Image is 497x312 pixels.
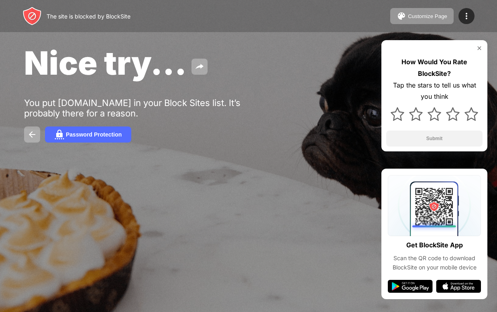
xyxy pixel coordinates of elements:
img: qrcode.svg [388,175,481,236]
button: Password Protection [45,126,131,143]
div: Customize Page [408,13,447,19]
img: share.svg [195,62,204,71]
img: menu-icon.svg [462,11,471,21]
div: You put [DOMAIN_NAME] in your Block Sites list. It’s probably there for a reason. [24,98,272,118]
div: How Would You Rate BlockSite? [386,56,483,80]
img: header-logo.svg [22,6,42,26]
img: star.svg [428,107,441,121]
img: password.svg [55,130,64,139]
img: star.svg [446,107,460,121]
img: pallet.svg [397,11,406,21]
div: The site is blocked by BlockSite [47,13,130,20]
div: Get BlockSite App [406,239,463,251]
button: Customize Page [390,8,454,24]
img: back.svg [27,130,37,139]
img: star.svg [391,107,404,121]
div: Scan the QR code to download BlockSite on your mobile device [388,254,481,272]
img: star.svg [409,107,423,121]
span: Nice try... [24,43,187,82]
button: Submit [386,131,483,147]
img: google-play.svg [388,280,433,293]
div: Password Protection [66,131,122,138]
img: app-store.svg [436,280,481,293]
div: Tap the stars to tell us what you think [386,80,483,103]
img: rate-us-close.svg [476,45,483,51]
img: star.svg [464,107,478,121]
